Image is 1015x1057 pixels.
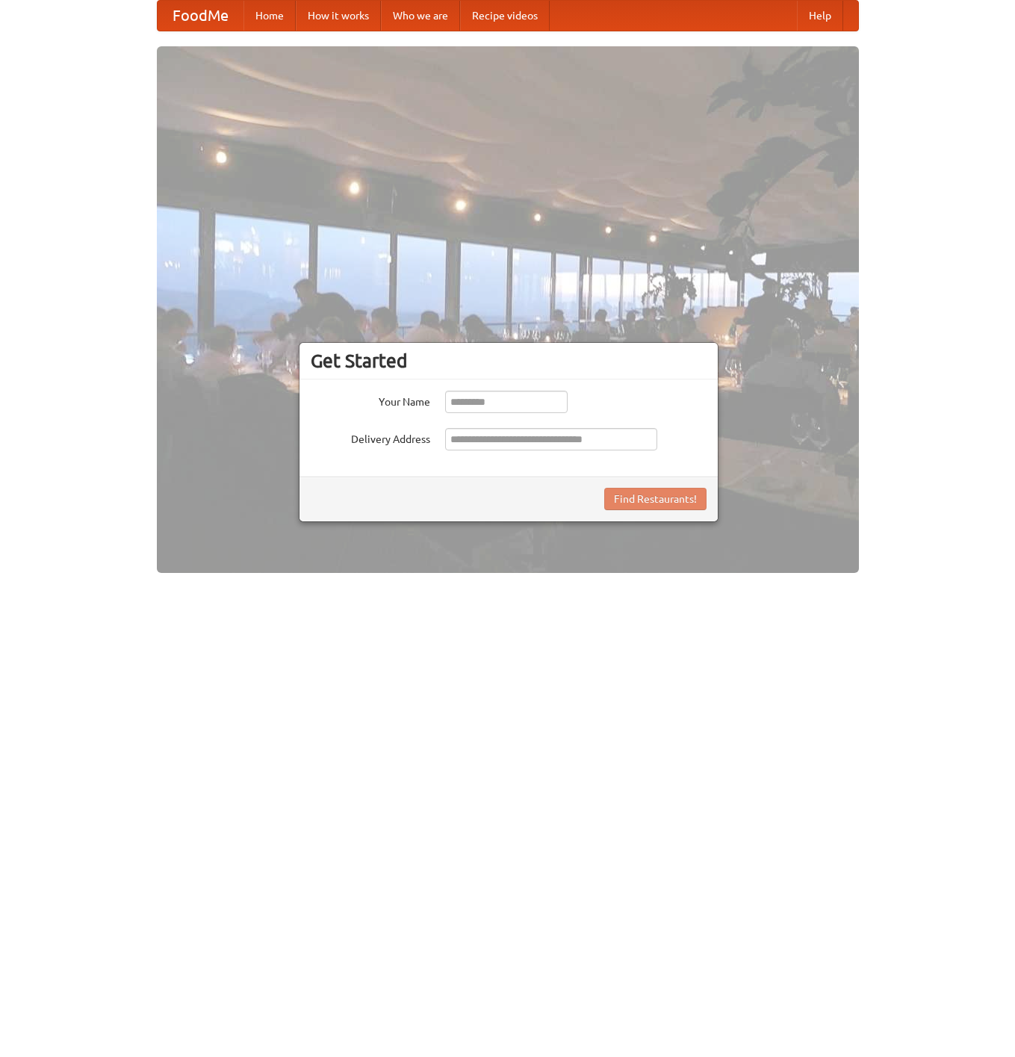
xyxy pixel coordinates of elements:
[158,1,243,31] a: FoodMe
[311,350,707,372] h3: Get Started
[311,428,430,447] label: Delivery Address
[797,1,843,31] a: Help
[311,391,430,409] label: Your Name
[381,1,460,31] a: Who we are
[604,488,707,510] button: Find Restaurants!
[296,1,381,31] a: How it works
[243,1,296,31] a: Home
[460,1,550,31] a: Recipe videos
